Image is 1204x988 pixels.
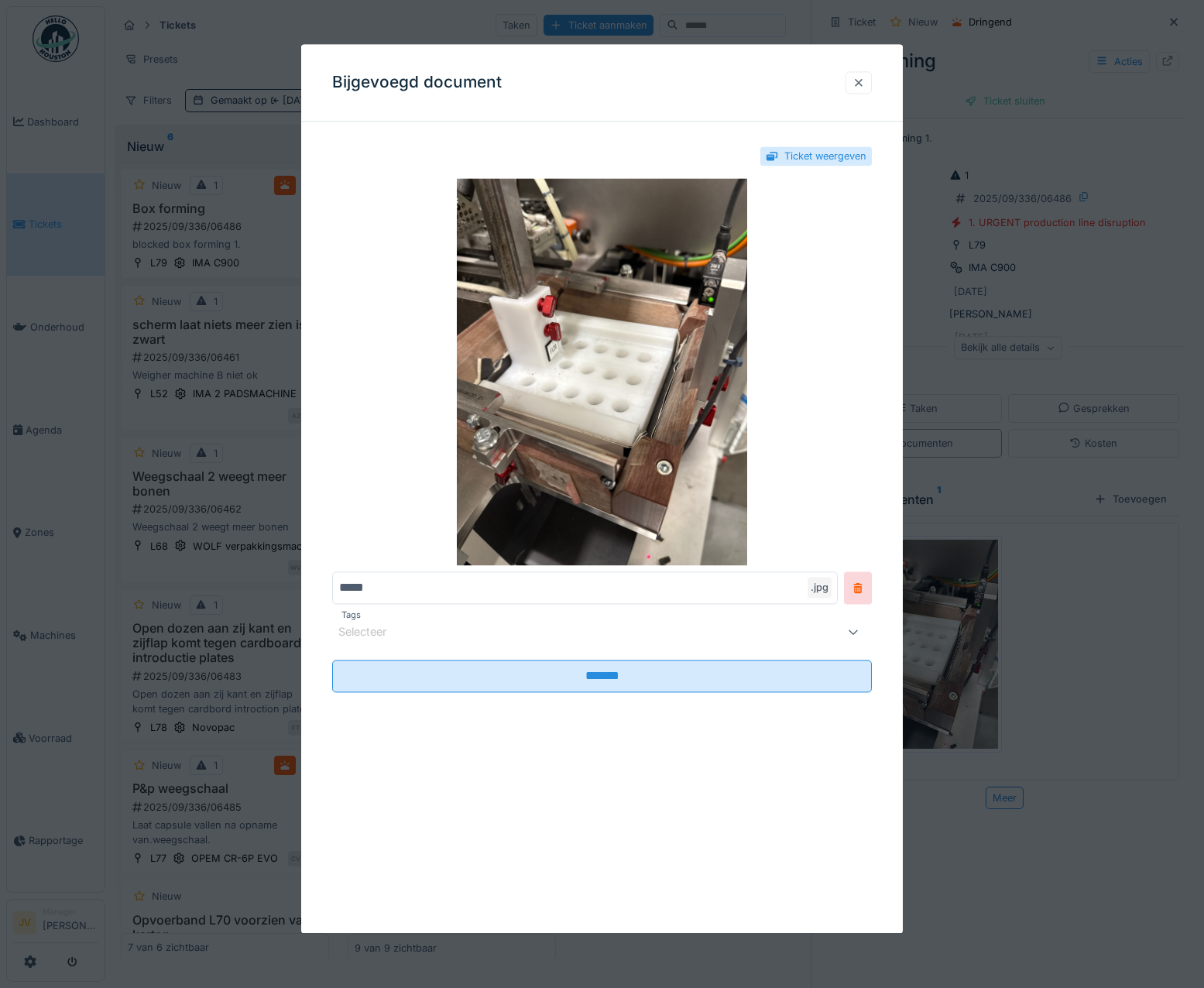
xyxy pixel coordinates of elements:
div: Selecteer [338,624,408,641]
img: 81abb82e-2e1c-4ba4-80f9-64000341d444-image.jpg [332,179,873,566]
div: Ticket weergeven [784,149,866,163]
h3: Bijgevoegd document [332,73,502,92]
div: .jpg [808,578,832,599]
label: Tags [338,609,364,623]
